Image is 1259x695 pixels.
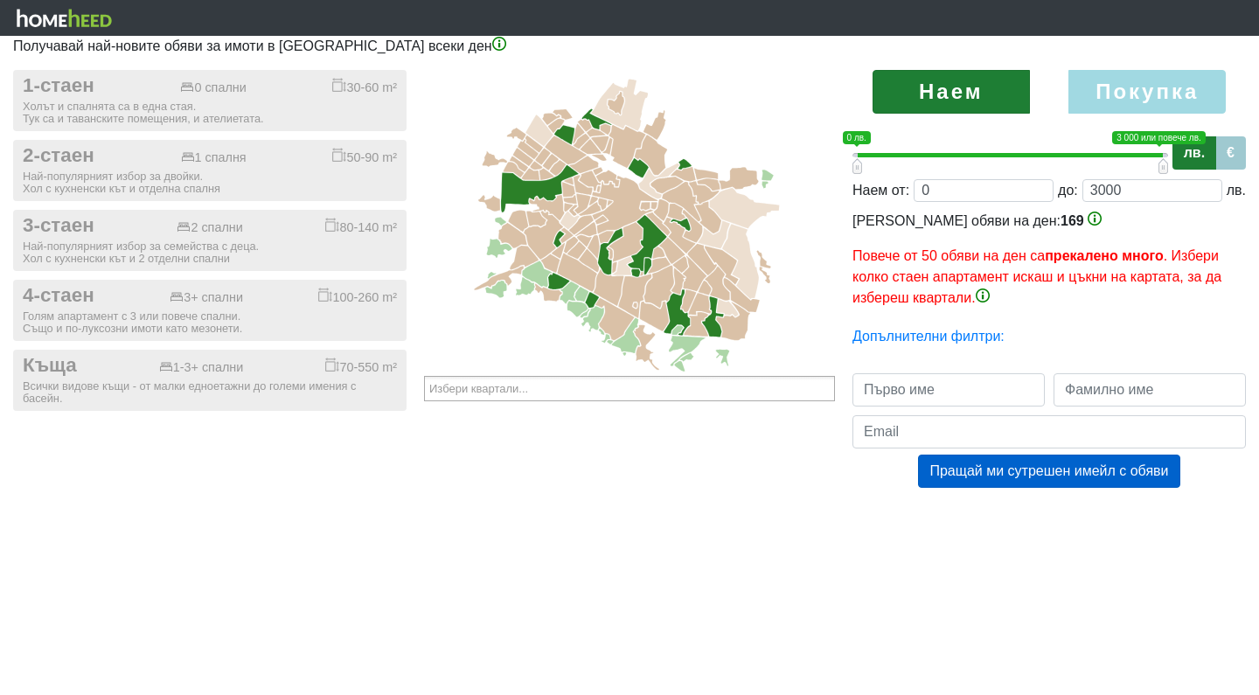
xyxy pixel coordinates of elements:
[1061,213,1084,228] span: 169
[1215,136,1246,170] label: €
[492,37,506,51] img: info-3.png
[1112,131,1205,144] span: 3 000 или повече лв.
[325,218,397,235] div: 80-140 m²
[13,210,407,271] button: 3-стаен 2 спални 80-140 m² Най-популярният избор за семейства с деца.Хол с кухненски кът и 2 отде...
[332,78,397,95] div: 30-60 m²
[177,220,242,235] div: 2 спални
[1045,248,1163,263] b: прекалено много
[843,131,871,144] span: 0 лв.
[1054,373,1246,407] input: Фамилно име
[976,288,990,302] img: info-3.png
[23,144,94,168] span: 2-стаен
[159,360,244,375] div: 1-3+ спални
[1172,136,1216,170] label: лв.
[180,80,246,95] div: 0 спални
[332,148,397,165] div: 50-90 m²
[23,101,397,125] div: Холът и спалнята са в една стая. Тук са и таванските помещения, и ателиетата.
[852,415,1246,448] input: Email
[852,373,1045,407] input: Първо име
[918,455,1179,488] button: Пращай ми сутрешен имейл с обяви
[1068,70,1226,114] label: Покупка
[170,290,243,305] div: 3+ спални
[23,380,397,405] div: Всички видове къщи - от малки едноетажни до големи имения с басейн.
[318,288,397,305] div: 100-260 m²
[1058,180,1078,201] div: до:
[13,36,1246,57] p: Получавай най-новите обяви за имоти в [GEOGRAPHIC_DATA] всеки ден
[181,150,247,165] div: 1 спалня
[852,329,1005,344] a: Допълнителни филтри:
[23,310,397,335] div: Голям апартамент с 3 или повече спални. Също и по-луксозни имоти като мезонети.
[23,240,397,265] div: Най-популярният избор за семейства с деца. Хол с кухненски кът и 2 отделни спални
[325,358,397,375] div: 70-550 m²
[852,246,1246,309] p: Повече от 50 обяви на ден са . Избери колко стаен апартамент искаш и цъкни на картата, за да избе...
[852,180,909,201] div: Наем от:
[23,354,77,378] span: Къща
[1227,180,1246,201] div: лв.
[873,70,1030,114] label: Наем
[13,70,407,131] button: 1-стаен 0 спални 30-60 m² Холът и спалнята са в една стая.Тук са и таванските помещения, и ателие...
[13,350,407,411] button: Къща 1-3+ спални 70-550 m² Всички видове къщи - от малки едноетажни до големи имения с басейн.
[1088,212,1102,226] img: info-3.png
[23,284,94,308] span: 4-стаен
[852,211,1246,309] div: [PERSON_NAME] обяви на ден:
[23,74,94,98] span: 1-стаен
[23,214,94,238] span: 3-стаен
[13,280,407,341] button: 4-стаен 3+ спални 100-260 m² Голям апартамент с 3 или повече спални.Също и по-луксозни имоти като...
[23,170,397,195] div: Най-популярният избор за двойки. Хол с кухненски кът и отделна спалня
[13,140,407,201] button: 2-стаен 1 спалня 50-90 m² Най-популярният избор за двойки.Хол с кухненски кът и отделна спалня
